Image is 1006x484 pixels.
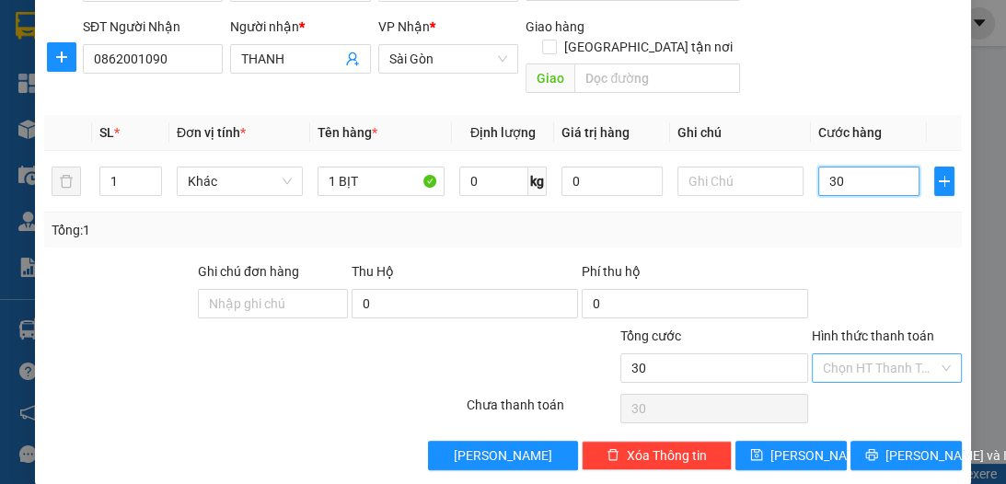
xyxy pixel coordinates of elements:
[177,125,246,140] span: Đơn vị tính
[582,261,808,289] div: Phí thu hộ
[850,441,962,470] button: printer[PERSON_NAME] và In
[48,50,75,64] span: plus
[526,19,584,34] span: Giao hàng
[526,63,574,93] span: Giao
[677,167,804,196] input: Ghi Chú
[230,17,370,37] div: Người nhận
[557,37,740,57] span: [GEOGRAPHIC_DATA] tận nơi
[561,167,663,196] input: 0
[561,125,630,140] span: Giá trị hàng
[670,115,811,151] th: Ghi chú
[750,448,763,463] span: save
[198,289,348,318] input: Ghi chú đơn hàng
[582,441,732,470] button: deleteXóa Thông tin
[935,174,954,189] span: plus
[378,19,430,34] span: VP Nhận
[99,125,114,140] span: SL
[607,448,619,463] span: delete
[345,52,360,66] span: user-add
[528,167,547,196] span: kg
[620,328,681,343] span: Tổng cước
[352,264,394,279] span: Thu Hộ
[934,167,954,196] button: plus
[865,448,878,463] span: printer
[389,45,507,73] span: Sài Gòn
[428,441,578,470] button: [PERSON_NAME]
[454,445,552,466] span: [PERSON_NAME]
[52,220,390,240] div: Tổng: 1
[770,445,869,466] span: [PERSON_NAME]
[52,167,81,196] button: delete
[318,167,444,196] input: VD: Bàn, Ghế
[574,63,740,93] input: Dọc đường
[465,395,619,427] div: Chưa thanh toán
[83,17,223,37] div: SĐT Người Nhận
[818,125,882,140] span: Cước hàng
[812,328,934,343] label: Hình thức thanh toán
[47,42,76,72] button: plus
[627,445,707,466] span: Xóa Thông tin
[470,125,536,140] span: Định lượng
[318,125,377,140] span: Tên hàng
[198,264,299,279] label: Ghi chú đơn hàng
[188,167,292,195] span: Khác
[735,441,847,470] button: save[PERSON_NAME]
